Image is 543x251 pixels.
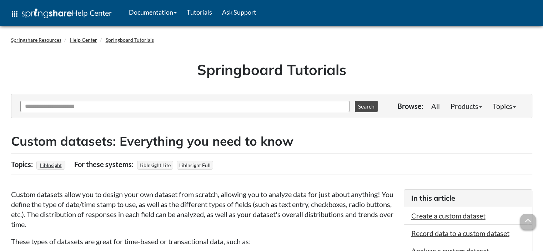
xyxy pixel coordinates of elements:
[72,8,112,17] span: Help Center
[11,236,397,246] p: These types of datasets are great for time-based or transactional data, such as:
[411,193,525,203] h3: In this article
[445,99,487,113] a: Products
[16,60,527,80] h1: Springboard Tutorials
[520,215,536,223] a: arrow_upward
[11,37,61,43] a: Springshare Resources
[182,3,217,21] a: Tutorials
[411,211,486,220] a: Create a custom dataset
[124,3,182,21] a: Documentation
[5,3,117,25] a: apps Help Center
[106,37,154,43] a: Springboard Tutorials
[426,99,445,113] a: All
[487,99,521,113] a: Topics
[411,229,509,237] a: Record data to a custom dataset
[11,132,532,150] h2: Custom datasets: Everything you need to know
[137,161,173,170] span: LibInsight Lite
[11,189,397,229] p: Custom datasets allow you to design your own dataset from scratch, allowing you to analyze data f...
[39,160,63,170] a: LibInsight
[22,9,72,18] img: Springshare
[11,157,35,171] div: Topics:
[355,101,378,112] button: Search
[10,10,19,18] span: apps
[74,157,135,171] div: For these systems:
[70,37,97,43] a: Help Center
[217,3,261,21] a: Ask Support
[520,214,536,230] span: arrow_upward
[177,161,213,170] span: LibInsight Full
[397,101,423,111] p: Browse:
